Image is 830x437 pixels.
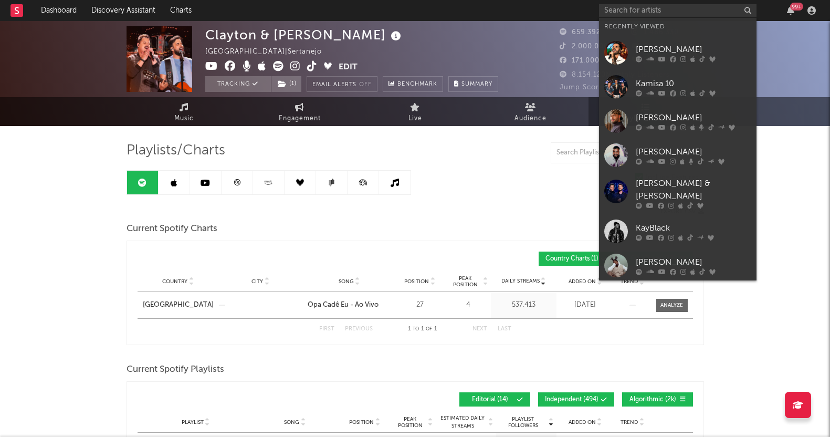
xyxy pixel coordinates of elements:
[284,419,299,425] span: Song
[599,248,757,283] a: [PERSON_NAME]
[308,300,379,310] div: Opa Cadê Eu - Ao Vivo
[404,278,429,285] span: Position
[271,76,302,92] span: ( 1 )
[599,172,757,214] a: [PERSON_NAME] & [PERSON_NAME]
[569,419,596,425] span: Added On
[599,138,757,172] a: [PERSON_NAME]
[551,142,682,163] input: Search Playlists/Charts
[621,278,638,285] span: Trend
[560,84,621,91] span: Jump Score: 77.2
[636,256,751,268] div: [PERSON_NAME]
[127,363,224,376] span: Current Spotify Playlists
[397,78,437,91] span: Benchmark
[473,97,589,126] a: Audience
[461,81,492,87] span: Summary
[394,323,451,336] div: 1 1 1
[349,419,374,425] span: Position
[636,178,751,203] div: [PERSON_NAME] & [PERSON_NAME]
[599,70,757,104] a: Kamisa 10
[539,252,614,266] button: Country Charts(1)
[413,327,419,331] span: to
[271,76,301,92] button: (1)
[308,300,391,310] a: Opa Cadê Eu - Ao Vivo
[319,326,334,332] button: First
[205,26,404,44] div: Clayton & [PERSON_NAME]
[127,223,217,235] span: Current Spotify Charts
[636,145,751,158] div: [PERSON_NAME]
[569,278,596,285] span: Added On
[589,97,704,126] a: Playlists/Charts
[307,76,377,92] button: Email AlertsOff
[408,112,422,125] span: Live
[493,300,554,310] div: 537.413
[394,416,427,429] span: Peak Position
[459,392,530,407] button: Editorial(14)
[466,397,514,403] span: Editorial ( 14 )
[449,300,488,310] div: 4
[242,97,358,126] a: Engagement
[339,278,354,285] span: Song
[604,20,751,33] div: Recently Viewed
[599,104,757,138] a: [PERSON_NAME]
[636,222,751,234] div: KayBlack
[545,256,598,262] span: Country Charts ( 1 )
[560,29,601,36] span: 659.392
[599,214,757,248] a: KayBlack
[182,419,204,425] span: Playlist
[599,36,757,70] a: [PERSON_NAME]
[345,326,373,332] button: Previous
[538,392,614,407] button: Independent(494)
[498,326,511,332] button: Last
[636,77,751,90] div: Kamisa 10
[560,57,600,64] span: 171.000
[501,277,540,285] span: Daily Streams
[636,43,751,56] div: [PERSON_NAME]
[636,111,751,124] div: [PERSON_NAME]
[449,275,482,288] span: Peak Position
[358,97,473,126] a: Live
[426,327,432,331] span: of
[621,419,638,425] span: Trend
[790,3,803,11] div: 99 +
[174,112,194,125] span: Music
[383,76,443,92] a: Benchmark
[448,76,498,92] button: Summary
[396,300,444,310] div: 27
[560,71,670,78] span: 8.154.120 Monthly Listeners
[127,144,225,157] span: Playlists/Charts
[339,61,358,74] button: Edit
[251,278,263,285] span: City
[438,414,487,430] span: Estimated Daily Streams
[205,46,334,58] div: [GEOGRAPHIC_DATA] | Sertanejo
[599,4,757,17] input: Search for artists
[514,112,547,125] span: Audience
[787,6,794,15] button: 99+
[499,416,548,429] span: Playlist Followers
[162,278,187,285] span: Country
[622,392,693,407] button: Algorithmic(2k)
[143,300,214,310] a: [GEOGRAPHIC_DATA]
[545,397,598,403] span: Independent ( 494 )
[629,397,677,403] span: Algorithmic ( 2k )
[359,82,372,88] em: Off
[559,300,612,310] div: [DATE]
[472,326,487,332] button: Next
[127,97,242,126] a: Music
[279,112,321,125] span: Engagement
[205,76,271,92] button: Tracking
[560,43,608,50] span: 2.000.000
